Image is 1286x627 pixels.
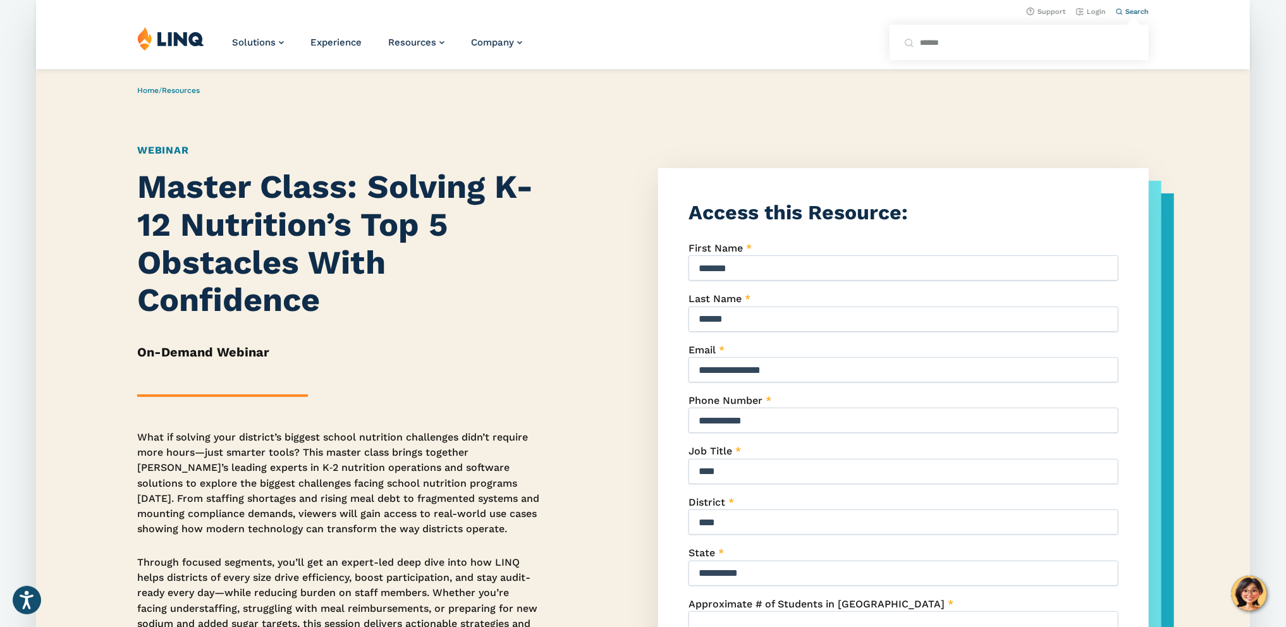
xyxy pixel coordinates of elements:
[137,144,189,156] a: Webinar
[232,37,284,48] a: Solutions
[162,86,200,95] a: Resources
[232,27,522,68] nav: Primary Navigation
[1027,8,1066,16] a: Support
[689,547,715,559] span: State
[310,37,362,48] a: Experience
[689,394,762,406] span: Phone Number
[689,242,743,254] span: First Name
[232,37,276,48] span: Solutions
[137,168,541,319] h1: Master Class: Solving K-12 Nutrition’s Top 5 Obstacles With Confidence
[471,37,522,48] a: Company
[137,343,541,362] h5: On-Demand Webinar
[689,496,725,508] span: District
[137,86,159,95] a: Home
[689,598,945,610] span: Approximate # of Students in [GEOGRAPHIC_DATA]
[137,430,541,537] p: What if solving your district’s biggest school nutrition challenges didn’t require more hours—jus...
[689,445,732,457] span: Job Title
[1232,576,1267,611] button: Hello, have a question? Let’s chat.
[689,293,742,305] span: Last Name
[36,4,1250,18] nav: Utility Navigation
[1116,7,1149,16] button: Open Search Bar
[388,37,436,48] span: Resources
[689,200,908,224] strong: Access this Resource:
[137,86,200,95] span: /
[689,344,716,356] span: Email
[471,37,514,48] span: Company
[137,27,204,51] img: LINQ | K‑12 Software
[1076,8,1106,16] a: Login
[388,37,444,48] a: Resources
[1125,8,1149,16] span: Search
